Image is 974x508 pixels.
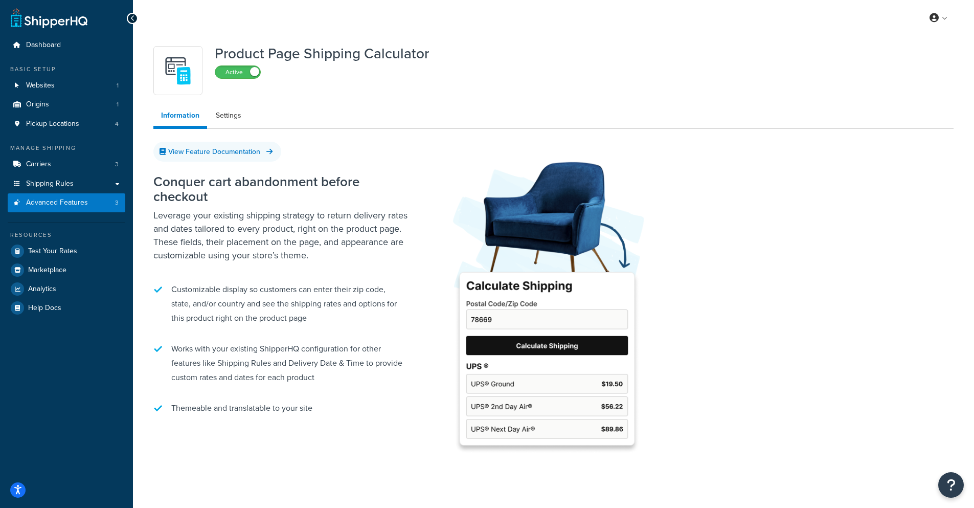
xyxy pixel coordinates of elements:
[8,231,125,239] div: Resources
[28,285,56,294] span: Analytics
[8,115,125,134] li: Pickup Locations
[8,299,125,317] a: Help Docs
[8,115,125,134] a: Pickup Locations4
[153,105,207,129] a: Information
[208,105,249,126] a: Settings
[26,180,74,188] span: Shipping Rules
[153,396,409,421] li: Themeable and translatable to your site
[28,304,61,313] span: Help Docs
[8,280,125,298] a: Analytics
[440,144,654,460] img: Product Page Shipping Calculator
[153,337,409,390] li: Works with your existing ShipperHQ configuration for other features like Shipping Rules and Deliv...
[26,81,55,90] span: Websites
[8,95,125,114] li: Origins
[8,95,125,114] a: Origins1
[26,41,61,50] span: Dashboard
[28,266,66,275] span: Marketplace
[8,193,125,212] a: Advanced Features3
[26,100,49,109] span: Origins
[8,144,125,152] div: Manage Shipping
[8,242,125,260] a: Test Your Rates
[215,46,429,61] h1: Product Page Shipping Calculator
[26,120,79,128] span: Pickup Locations
[8,65,125,74] div: Basic Setup
[8,155,125,174] li: Carriers
[8,174,125,193] a: Shipping Rules
[8,36,125,55] a: Dashboard
[117,81,119,90] span: 1
[8,261,125,279] a: Marketplace
[8,76,125,95] a: Websites1
[8,155,125,174] a: Carriers3
[115,198,119,207] span: 3
[117,100,119,109] span: 1
[115,120,119,128] span: 4
[153,174,409,204] h2: Conquer cart abandonment before checkout
[938,472,964,498] button: Open Resource Center
[153,209,409,262] p: Leverage your existing shipping strategy to return delivery rates and dates tailored to every pro...
[8,76,125,95] li: Websites
[28,247,77,256] span: Test Your Rates
[115,160,119,169] span: 3
[160,53,196,89] img: +D8d0cXZM7VpdAAAAAElFTkSuQmCC
[26,198,88,207] span: Advanced Features
[215,66,260,78] label: Active
[153,277,409,330] li: Customizable display so customers can enter their zip code, state, and/or country and see the shi...
[26,160,51,169] span: Carriers
[153,142,281,162] a: View Feature Documentation
[8,193,125,212] li: Advanced Features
